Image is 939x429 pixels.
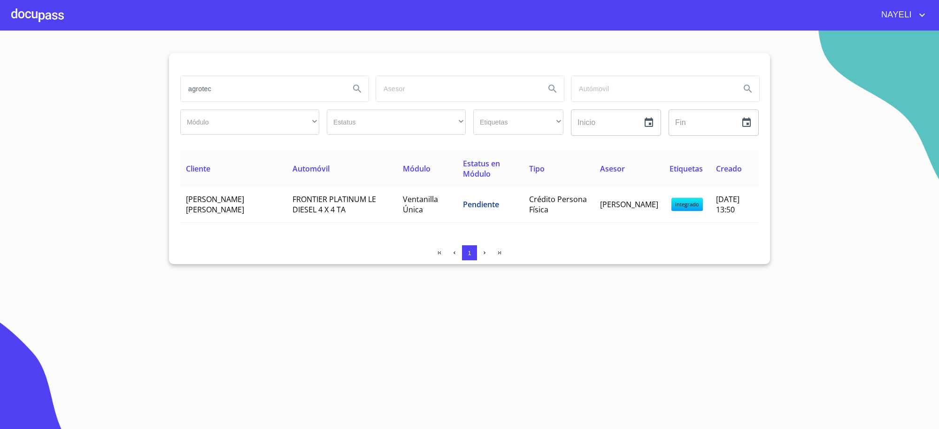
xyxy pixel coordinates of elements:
input: search [376,76,538,101]
span: Pendiente [463,199,499,210]
span: Asesor [600,164,625,174]
div: ​ [327,109,466,135]
span: Módulo [403,164,431,174]
span: [PERSON_NAME] [PERSON_NAME] [186,194,244,215]
button: Search [737,78,759,100]
span: Tipo [529,164,545,174]
button: 1 [462,245,477,260]
button: Search [541,78,564,100]
span: integrado [671,198,703,211]
span: Creado [716,164,742,174]
span: Cliente [186,164,210,174]
span: Automóvil [292,164,330,174]
input: search [571,76,733,101]
div: ​ [473,109,563,135]
span: Estatus en Módulo [463,158,500,179]
button: Search [346,78,369,100]
div: ​ [180,109,319,135]
span: FRONTIER PLATINUM LE DIESEL 4 X 4 TA [292,194,376,215]
span: NAYELI [874,8,916,23]
button: account of current user [874,8,928,23]
span: Etiquetas [670,164,703,174]
span: [PERSON_NAME] [600,199,658,210]
span: 1 [468,250,471,257]
span: [DATE] 13:50 [716,194,739,215]
span: Crédito Persona Física [529,194,587,215]
input: search [181,76,342,101]
span: Ventanilla Única [403,194,438,215]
